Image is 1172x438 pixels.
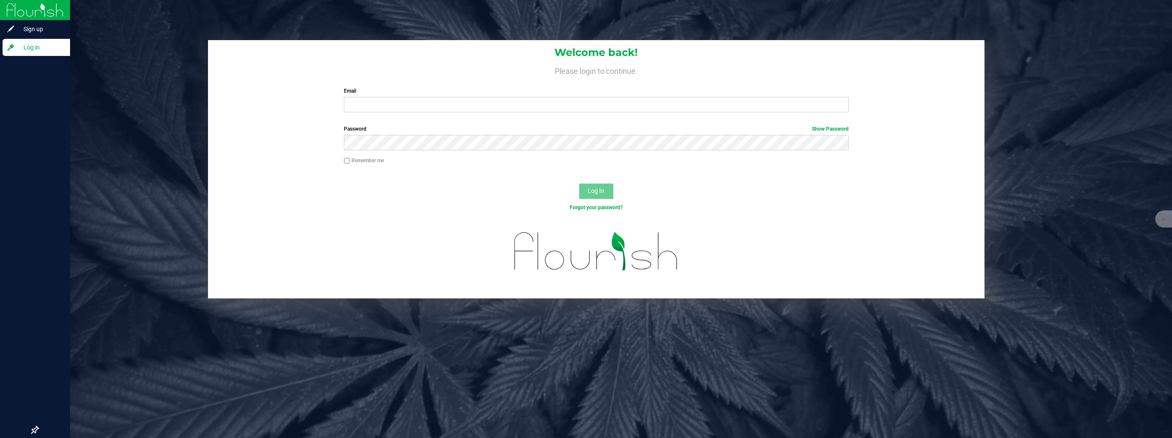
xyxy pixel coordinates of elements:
[15,24,66,34] span: Sign up
[208,47,984,58] h1: Welcome back!
[570,204,623,210] a: Forgot your password?
[344,126,366,132] span: Password
[6,25,15,33] inline-svg: Sign up
[208,65,984,75] h4: Please login to continue.
[579,184,613,199] button: Log In
[344,157,384,164] label: Remember me
[344,158,350,164] input: Remember me
[6,43,15,52] inline-svg: Log in
[499,220,693,283] img: flourish_logo.svg
[15,42,66,53] span: Log in
[588,187,604,194] span: Log In
[812,126,849,132] a: Show Password
[344,87,849,95] label: Email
